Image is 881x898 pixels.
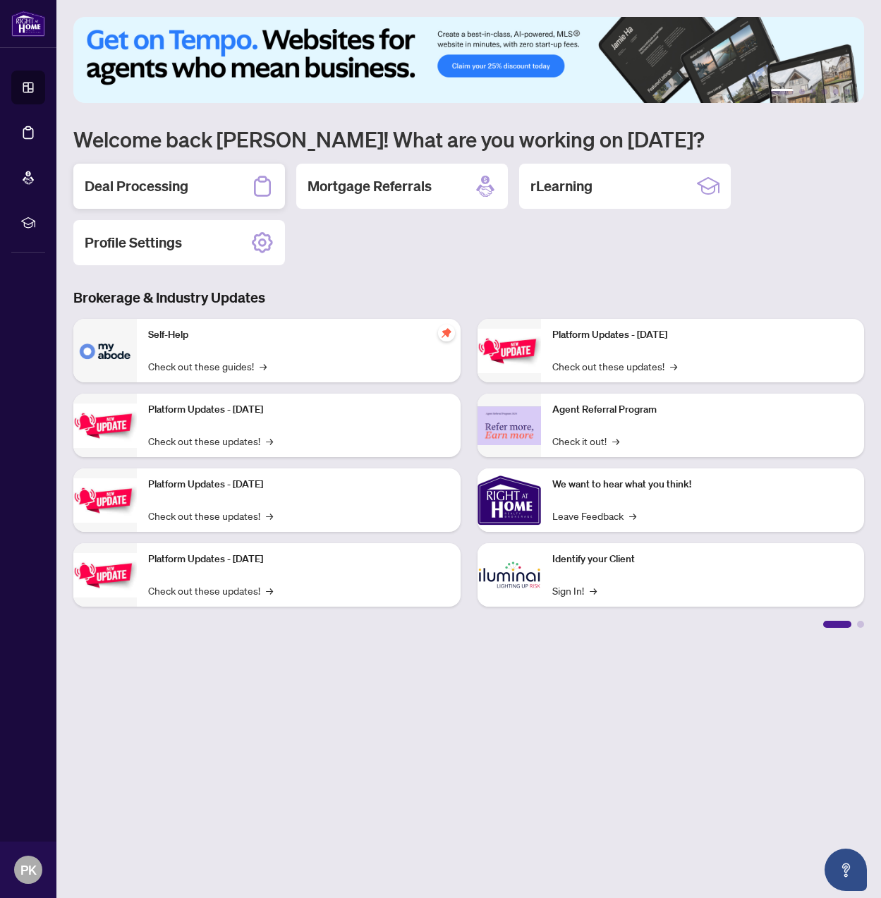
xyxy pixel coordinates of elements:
[612,433,619,449] span: →
[822,89,827,95] button: 4
[833,89,839,95] button: 5
[590,583,597,598] span: →
[266,508,273,523] span: →
[85,233,182,253] h2: Profile Settings
[844,89,850,95] button: 6
[11,11,45,37] img: logo
[810,89,816,95] button: 3
[799,89,805,95] button: 2
[148,583,273,598] a: Check out these updates!→
[73,319,137,382] img: Self-Help
[552,583,597,598] a: Sign In!→
[73,126,864,152] h1: Welcome back [PERSON_NAME]! What are you working on [DATE]?
[260,358,267,374] span: →
[552,327,853,343] p: Platform Updates - [DATE]
[73,478,137,523] img: Platform Updates - July 21, 2025
[148,433,273,449] a: Check out these updates!→
[552,477,853,492] p: We want to hear what you think!
[478,468,541,532] img: We want to hear what you think!
[308,176,432,196] h2: Mortgage Referrals
[85,176,188,196] h2: Deal Processing
[148,508,273,523] a: Check out these updates!→
[552,508,636,523] a: Leave Feedback→
[670,358,677,374] span: →
[530,176,593,196] h2: rLearning
[73,288,864,308] h3: Brokerage & Industry Updates
[552,402,853,418] p: Agent Referral Program
[148,552,449,567] p: Platform Updates - [DATE]
[73,404,137,448] img: Platform Updates - September 16, 2025
[478,329,541,373] img: Platform Updates - June 23, 2025
[73,17,864,103] img: Slide 0
[629,508,636,523] span: →
[478,543,541,607] img: Identify your Client
[20,860,37,880] span: PK
[552,552,853,567] p: Identify your Client
[148,327,449,343] p: Self-Help
[266,433,273,449] span: →
[552,433,619,449] a: Check it out!→
[552,358,677,374] a: Check out these updates!→
[73,553,137,597] img: Platform Updates - July 8, 2025
[478,406,541,445] img: Agent Referral Program
[771,89,794,95] button: 1
[148,477,449,492] p: Platform Updates - [DATE]
[148,402,449,418] p: Platform Updates - [DATE]
[148,358,267,374] a: Check out these guides!→
[825,849,867,891] button: Open asap
[438,324,455,341] span: pushpin
[266,583,273,598] span: →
